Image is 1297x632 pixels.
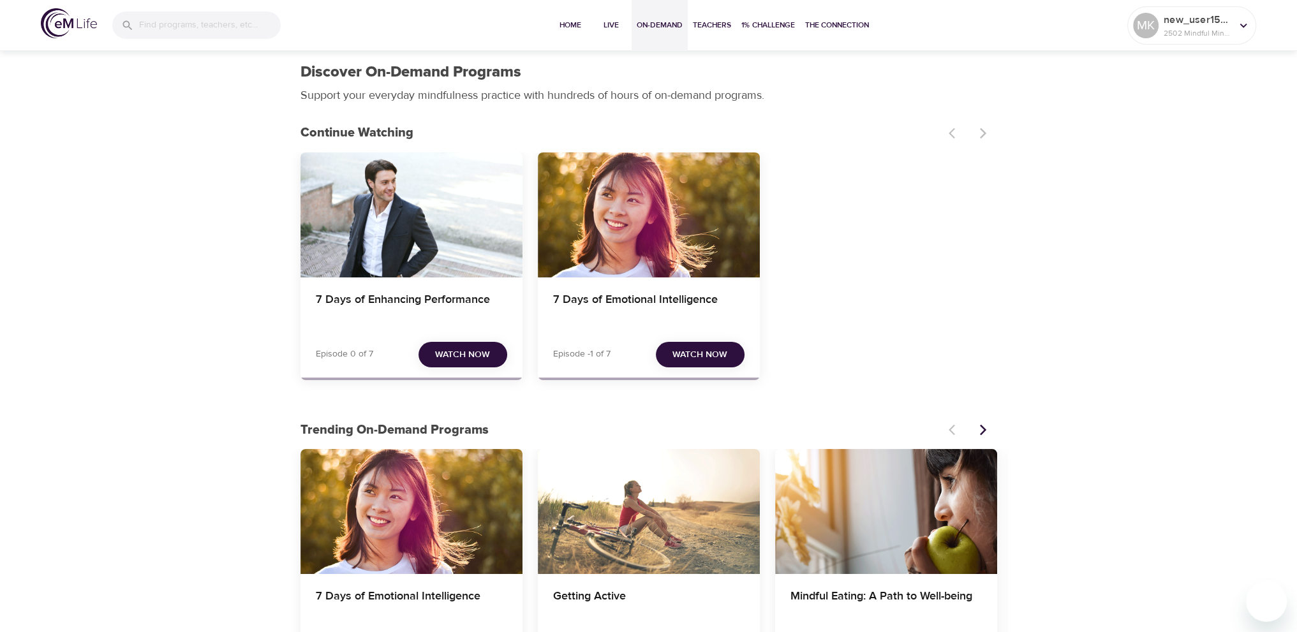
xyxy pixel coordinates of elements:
span: Watch Now [435,347,490,363]
p: Support your everyday mindfulness practice with hundreds of hours of on-demand programs. [300,87,779,104]
span: The Connection [805,18,869,32]
p: Trending On-Demand Programs [300,420,941,439]
button: 7 Days of Emotional Intelligence [300,449,523,574]
span: On-Demand [637,18,683,32]
p: 2502 Mindful Minutes [1164,27,1231,39]
button: 7 Days of Enhancing Performance [300,152,523,277]
div: MK [1133,13,1159,38]
h4: Getting Active [553,589,745,620]
h4: 7 Days of Emotional Intelligence [553,293,745,323]
p: Episode -1 of 7 [553,348,611,361]
button: 7 Days of Emotional Intelligence [538,152,760,277]
p: new_user1566398680 [1164,12,1231,27]
h4: 7 Days of Emotional Intelligence [316,589,507,620]
h3: Continue Watching [300,126,941,140]
p: Episode 0 of 7 [316,348,373,361]
iframe: Button to launch messaging window [1246,581,1287,622]
button: Getting Active [538,449,760,574]
h4: 7 Days of Enhancing Performance [316,293,507,323]
h1: Discover On-Demand Programs [300,63,521,82]
span: Live [596,18,626,32]
input: Find programs, teachers, etc... [139,11,281,39]
img: logo [41,8,97,38]
h4: Mindful Eating: A Path to Well-being [790,589,982,620]
button: Watch Now [656,342,745,368]
button: Next items [969,416,997,444]
span: Teachers [693,18,731,32]
span: 1% Challenge [741,18,795,32]
span: Watch Now [672,347,727,363]
button: Mindful Eating: A Path to Well-being [775,449,997,574]
button: Watch Now [419,342,507,368]
span: Home [555,18,586,32]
